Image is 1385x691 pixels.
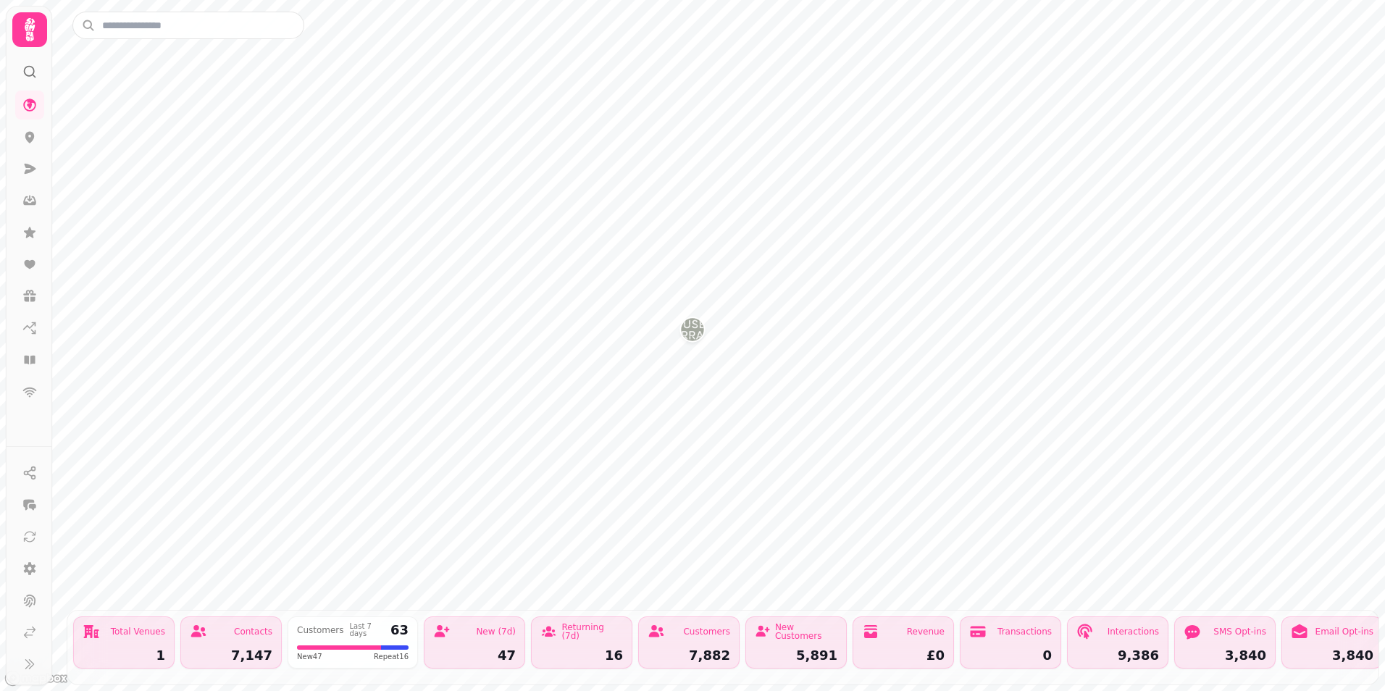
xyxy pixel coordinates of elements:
div: 7,882 [648,649,730,662]
div: £0 [862,649,945,662]
div: Returning (7d) [561,623,623,640]
div: New (7d) [476,627,516,636]
div: Interactions [1108,627,1159,636]
div: 9,386 [1076,649,1159,662]
div: Contacts [234,627,272,636]
div: Revenue [907,627,945,636]
a: Mapbox logo [4,670,68,687]
div: Last 7 days [350,623,385,637]
div: Map marker [681,318,704,345]
div: Total Venues [111,627,165,636]
div: 3,840 [1184,649,1266,662]
span: New 47 [297,651,322,662]
div: 7,147 [190,649,272,662]
div: 5,891 [755,649,837,662]
div: 1 [83,649,165,662]
div: Customers [683,627,730,636]
div: 16 [540,649,623,662]
div: 3,840 [1291,649,1373,662]
div: SMS Opt-ins [1213,627,1266,636]
span: Repeat 16 [374,651,409,662]
button: House of Darrach [681,318,704,341]
div: Email Opt-ins [1315,627,1373,636]
div: Transactions [997,627,1052,636]
div: Customers [297,626,344,635]
div: 0 [969,649,1052,662]
div: 63 [390,624,409,637]
div: New Customers [775,623,837,640]
div: 47 [433,649,516,662]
